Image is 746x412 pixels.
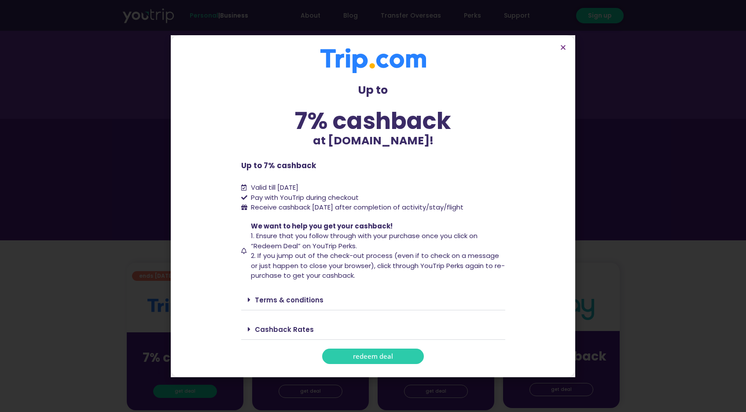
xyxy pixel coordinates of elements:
b: Up to 7% cashback [241,160,316,171]
p: at [DOMAIN_NAME]! [241,132,505,149]
a: Terms & conditions [255,295,323,305]
span: We want to help you get your cashback! [251,221,393,231]
a: Cashback Rates [255,325,314,334]
a: Close [560,44,566,51]
span: 1. Ensure that you follow through with your purchase once you click on “Redeem Deal” on YouTrip P... [251,231,478,250]
span: 2. If you jump out of the check-out process (even if to check on a message or just happen to clos... [251,251,505,280]
span: redeem deal [353,353,393,360]
div: Terms & conditions [241,290,505,310]
p: Up to [241,82,505,99]
span: Valid till [DATE] [251,183,298,192]
span: Pay with YouTrip during checkout [249,193,359,203]
div: 7% cashback [241,109,505,132]
div: Cashback Rates [241,319,505,340]
span: Receive cashback [DATE] after completion of activity/stay/flight [251,202,463,212]
a: redeem deal [322,349,424,364]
